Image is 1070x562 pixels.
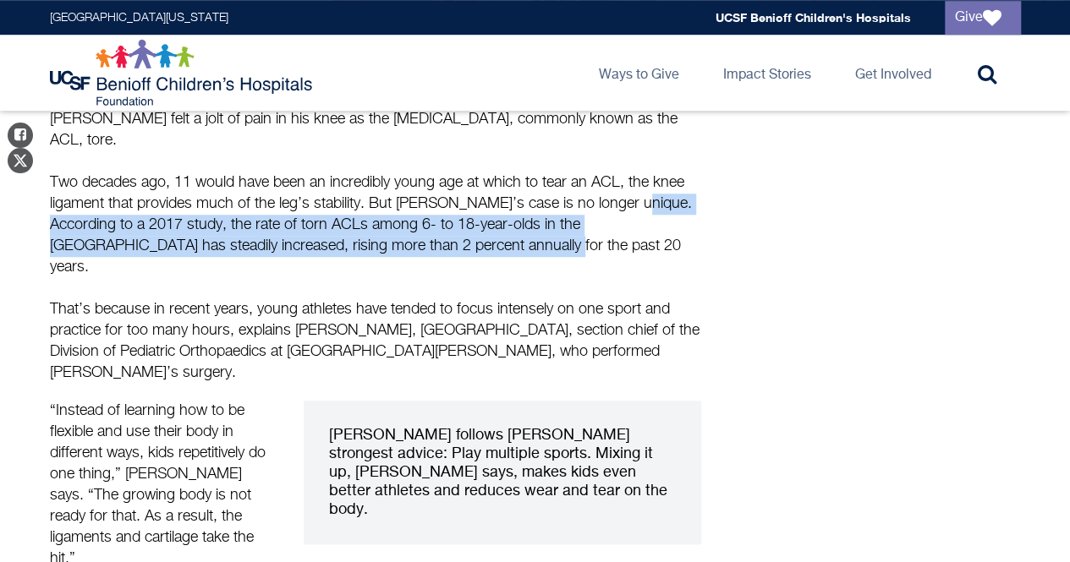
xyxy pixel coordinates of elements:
[50,172,701,278] p: Two decades ago, 11 would have been an incredibly young age at which to tear an ACL, the knee lig...
[50,299,701,384] p: That’s because in recent years, young athletes have tended to focus intensely on one sport and pr...
[50,39,316,106] img: Logo for UCSF Benioff Children's Hospitals Foundation
[585,35,693,111] a: Ways to Give
[50,12,228,24] a: [GEOGRAPHIC_DATA][US_STATE]
[710,35,825,111] a: Impact Stories
[842,35,945,111] a: Get Involved
[304,401,701,544] blockquote: [PERSON_NAME] follows [PERSON_NAME] strongest advice: Play multiple sports. Mixing it up, [PERSON...
[945,1,1021,35] a: Give
[716,10,911,25] a: UCSF Benioff Children's Hospitals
